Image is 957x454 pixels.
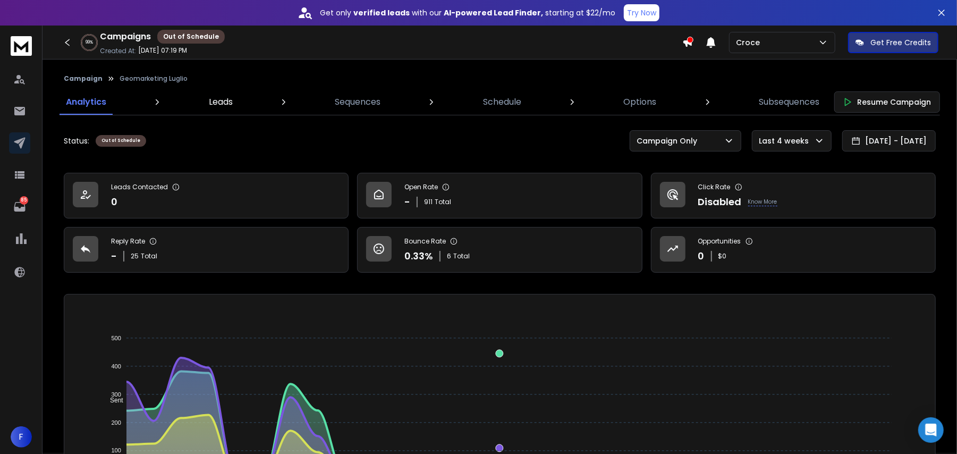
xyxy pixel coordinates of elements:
p: Sequences [335,96,380,108]
p: Get Free Credits [870,37,931,48]
button: [DATE] - [DATE] [842,130,936,152]
span: 911 [424,198,433,206]
p: Schedule [483,96,521,108]
p: 85 [20,196,28,205]
div: Out of Schedule [96,135,146,147]
p: Geomarketing Luglio [120,74,188,83]
p: Know More [748,198,777,206]
span: 25 [131,252,139,260]
a: Analytics [60,89,113,115]
p: Analytics [66,96,106,108]
p: Click Rate [698,183,731,191]
p: Options [623,96,656,108]
a: Schedule [477,89,528,115]
a: Bounce Rate0.33%6Total [357,227,642,273]
h1: Campaigns [100,30,151,43]
p: Get only with our starting at $22/mo [320,7,615,18]
div: Out of Schedule [157,30,225,44]
button: Try Now [624,4,659,21]
p: Disabled [698,195,742,209]
button: F [11,426,32,448]
p: Reply Rate [111,237,145,246]
p: - [111,249,117,264]
a: Open Rate-911Total [357,173,642,218]
span: Total [141,252,157,260]
div: Open Intercom Messenger [918,417,944,443]
a: Leads Contacted0 [64,173,349,218]
span: Total [435,198,451,206]
a: Leads [202,89,239,115]
tspan: 400 [112,363,121,369]
p: Try Now [627,7,656,18]
p: [DATE] 07:19 PM [138,46,187,55]
p: Campaign Only [637,136,701,146]
button: Campaign [64,74,103,83]
p: Leads [209,96,233,108]
img: logo [11,36,32,56]
p: Opportunities [698,237,741,246]
a: Options [617,89,663,115]
p: Created At: [100,47,136,55]
strong: AI-powered Lead Finder, [444,7,543,18]
a: Sequences [328,89,387,115]
p: Subsequences [759,96,819,108]
p: $ 0 [718,252,727,260]
p: Bounce Rate [404,237,446,246]
p: - [404,195,410,209]
tspan: 300 [112,391,121,398]
a: Click RateDisabledKnow More [651,173,936,218]
tspan: 100 [112,448,121,454]
a: Opportunities0$0 [651,227,936,273]
a: 85 [9,196,30,217]
span: Total [453,252,470,260]
a: Reply Rate-25Total [64,227,349,273]
tspan: 200 [112,419,121,426]
p: Open Rate [404,183,438,191]
p: Leads Contacted [111,183,168,191]
span: 6 [447,252,451,260]
strong: verified leads [353,7,410,18]
p: 0.33 % [404,249,433,264]
tspan: 500 [112,335,121,341]
a: Subsequences [752,89,826,115]
p: Last 4 weeks [759,136,813,146]
button: Resume Campaign [834,91,940,113]
p: 0 [698,249,705,264]
p: Status: [64,136,89,146]
p: Croce [736,37,764,48]
button: Get Free Credits [848,32,938,53]
span: Sent [102,397,123,404]
p: 0 [111,195,117,209]
p: 99 % [86,39,93,46]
